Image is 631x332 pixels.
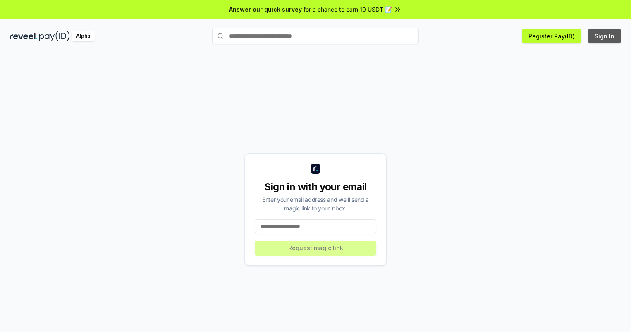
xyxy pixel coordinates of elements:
[10,31,38,41] img: reveel_dark
[255,180,376,193] div: Sign in with your email
[588,29,621,43] button: Sign In
[229,5,302,14] span: Answer our quick survey
[311,164,320,174] img: logo_small
[255,195,376,213] div: Enter your email address and we’ll send a magic link to your inbox.
[522,29,581,43] button: Register Pay(ID)
[72,31,95,41] div: Alpha
[304,5,392,14] span: for a chance to earn 10 USDT 📝
[39,31,70,41] img: pay_id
